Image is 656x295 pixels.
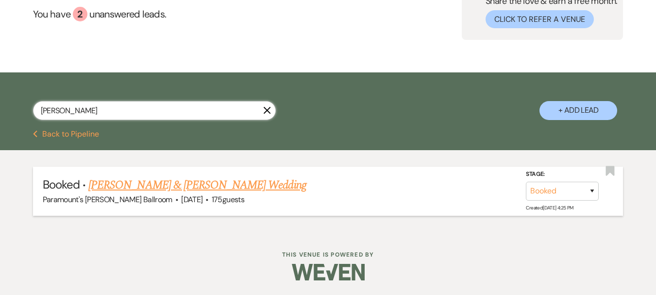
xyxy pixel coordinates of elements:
input: Search by name, event date, email address or phone number [33,101,276,120]
button: Click to Refer a Venue [486,10,594,28]
button: Back to Pipeline [33,130,100,138]
img: Weven Logo [292,255,365,289]
span: Paramount's [PERSON_NAME] Ballroom [43,194,172,205]
a: You have 2 unanswered leads. [33,7,386,21]
span: Created: [DATE] 4:25 PM [526,205,573,211]
span: 175 guests [212,194,244,205]
div: 2 [73,7,87,21]
button: + Add Lead [539,101,617,120]
span: Booked [43,177,80,192]
label: Stage: [526,169,599,180]
a: [PERSON_NAME] & [PERSON_NAME] Wedding [88,176,306,194]
span: [DATE] [181,194,202,205]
